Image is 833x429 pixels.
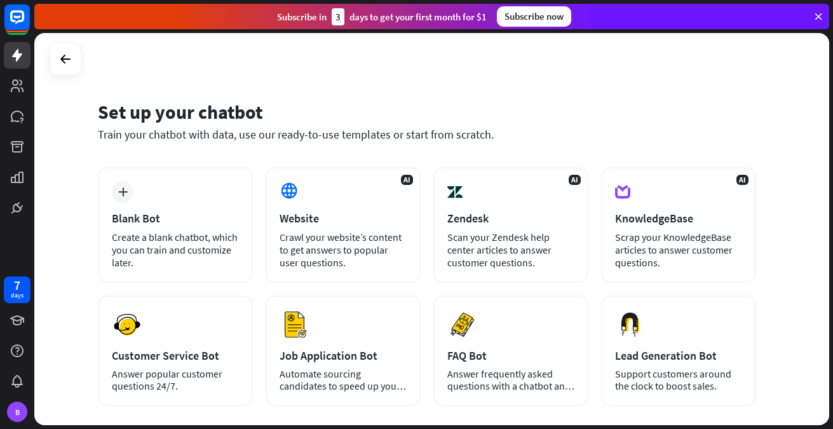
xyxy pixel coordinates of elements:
div: Job Application Bot [280,348,407,363]
div: Zendesk [447,211,574,226]
div: 7 [14,280,20,291]
div: Answer popular customer questions 24/7. [112,368,239,392]
div: Automate sourcing candidates to speed up your hiring process. [280,368,407,392]
div: Website [280,211,407,226]
div: Create a blank chatbot, which you can train and customize later. [112,231,239,269]
div: Answer frequently asked questions with a chatbot and save your time. [447,368,574,392]
i: plus [118,187,128,196]
span: AI [736,175,748,185]
div: Customer Service Bot [112,348,239,363]
div: days [11,291,24,300]
div: B [7,402,27,422]
div: FAQ Bot [447,348,574,363]
div: Support customers around the clock to boost sales. [615,368,742,392]
div: Subscribe in days to get your first month for $1 [277,8,487,25]
div: Blank Bot [112,211,239,226]
div: Scan your Zendesk help center articles to answer customer questions. [447,231,574,269]
div: Scrap your KnowledgeBase articles to answer customer questions. [615,231,742,269]
div: 3 [332,8,344,25]
a: 7 days [4,276,30,303]
div: KnowledgeBase [615,211,742,226]
div: Lead Generation Bot [615,348,742,363]
div: Subscribe now [497,6,571,27]
div: Train your chatbot with data, use our ready-to-use templates or start from scratch. [98,127,756,142]
div: Set up your chatbot [98,100,756,124]
div: Crawl your website’s content to get answers to popular user questions. [280,231,407,269]
span: AI [569,175,581,185]
span: AI [401,175,413,185]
